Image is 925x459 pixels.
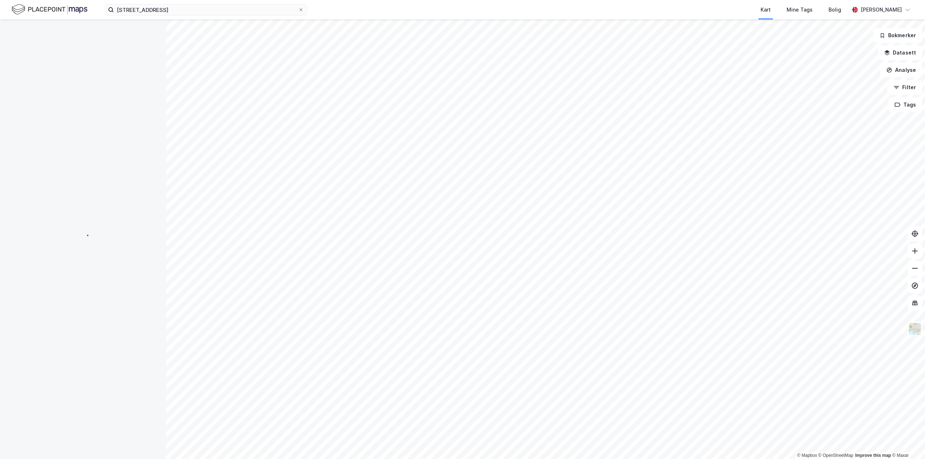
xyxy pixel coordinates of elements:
div: [PERSON_NAME] [861,5,902,14]
a: Mapbox [797,453,817,458]
div: Kart [761,5,771,14]
input: Søk på adresse, matrikkel, gårdeiere, leietakere eller personer [114,4,298,15]
img: spinner.a6d8c91a73a9ac5275cf975e30b51cfb.svg [77,229,89,241]
button: Analyse [880,63,922,77]
button: Bokmerker [873,28,922,43]
div: Bolig [829,5,841,14]
button: Filter [887,80,922,95]
iframe: Chat Widget [889,424,925,459]
div: Kontrollprogram for chat [889,424,925,459]
button: Datasett [878,46,922,60]
img: Z [908,322,922,336]
div: Mine Tags [787,5,813,14]
a: OpenStreetMap [818,453,853,458]
a: Improve this map [855,453,891,458]
img: logo.f888ab2527a4732fd821a326f86c7f29.svg [12,3,87,16]
button: Tags [889,98,922,112]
